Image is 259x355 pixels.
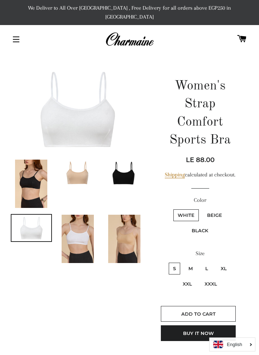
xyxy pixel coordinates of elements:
span: Add to Cart [181,311,216,317]
button: Add to Cart [161,306,236,322]
img: Load image into Gallery viewer, Women&#39;s Strap Comfort Sports Bra [62,215,94,263]
div: calculated at checkout. [161,170,239,179]
button: Buy it now [161,325,236,341]
img: Women's Strap Comfort Sports Bra [11,64,145,154]
i: English [227,342,242,347]
label: XL [216,263,231,274]
label: XXXL [200,278,221,290]
label: L [201,263,212,274]
img: Load image into Gallery viewer, Women&#39;s Strap Comfort Sports Bra [58,160,98,186]
img: Load image into Gallery viewer, Women&#39;s Strap Comfort Sports Bra [11,215,51,241]
label: Size [161,249,239,258]
img: Load image into Gallery viewer, Women&#39;s Strap Comfort Sports Bra [15,160,47,208]
h1: Women's Strap Comfort Sports Bra [161,77,239,150]
label: XXL [178,278,196,290]
label: S [169,263,180,274]
img: Load image into Gallery viewer, Women&#39;s Strap Comfort Sports Bra [104,160,144,186]
label: Beige [203,209,226,221]
a: English [213,341,251,348]
img: Charmaine Egypt [105,31,154,47]
label: M [184,263,197,274]
a: Shipping [165,171,185,178]
label: Black [187,225,212,237]
span: LE 88.00 [186,156,215,164]
img: Load image into Gallery viewer, Women&#39;s Strap Comfort Sports Bra [108,215,140,263]
label: White [173,209,199,221]
label: Color [161,196,239,205]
